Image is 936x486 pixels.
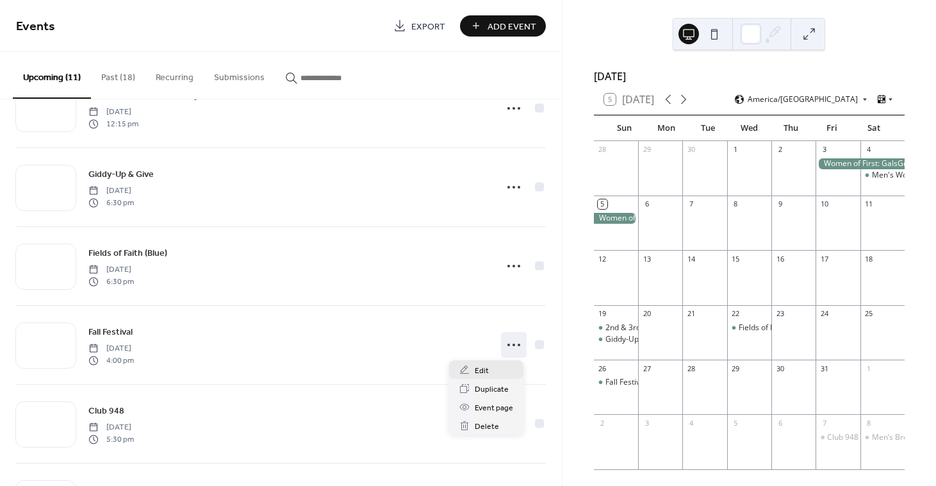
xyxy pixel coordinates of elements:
div: 1 [731,145,741,155]
span: 6:30 pm [88,276,134,287]
span: [DATE] [88,185,134,197]
div: 9 [775,199,785,209]
div: 11 [864,199,874,209]
div: 8 [731,199,741,209]
div: 10 [819,199,829,209]
div: 29 [731,364,741,373]
div: Tue [687,115,728,141]
div: Fields of Faith (Blue) [727,323,771,333]
div: 6 [642,199,652,209]
div: 3 [819,145,829,155]
div: 14 [686,254,696,264]
div: 19 [598,309,607,319]
a: Club 948 [88,403,124,418]
div: 16 [775,254,785,264]
div: 21 [686,309,696,319]
a: Fall Festival [88,324,133,339]
a: Giddy-Up & Give [88,167,154,181]
div: Club 948 [827,432,858,443]
div: Fall Festival [594,377,638,388]
a: Fields of Faith (Blue) [88,246,167,260]
span: Event page [475,401,513,415]
div: 5 [731,418,741,428]
div: 5 [598,199,607,209]
span: Fall Festival [88,326,133,339]
div: 23 [775,309,785,319]
span: Fields of Faith (Blue) [88,247,167,260]
div: 3 [642,418,652,428]
div: Giddy-Up & Give [594,334,638,345]
span: [DATE] [88,422,134,433]
span: Edit [475,364,489,378]
span: [DATE] [88,343,134,355]
div: Thu [770,115,812,141]
div: Men’s Breakfast with Special Guests Texans on Mission [860,432,905,443]
button: Past (18) [91,52,145,97]
div: 13 [642,254,652,264]
div: Giddy-Up & Give [605,334,664,345]
button: Recurring [145,52,204,97]
div: Fields of Faith (Blue) [739,323,810,333]
div: 22 [731,309,741,319]
div: Men's Work Day [860,170,905,181]
div: 15 [731,254,741,264]
button: Submissions [204,52,275,97]
button: Add Event [460,15,546,37]
div: Sat [853,115,894,141]
span: Duplicate [475,383,509,396]
div: 4 [864,145,874,155]
a: Export [384,15,455,37]
span: Events [16,14,55,39]
div: 30 [775,364,785,373]
div: 26 [598,364,607,373]
div: 24 [819,309,829,319]
span: Export [411,20,445,33]
span: 4:00 pm [88,355,134,366]
div: 6 [775,418,785,428]
div: 28 [598,145,607,155]
div: 12 [598,254,607,264]
div: 2 [598,418,607,428]
span: Add Event [488,20,536,33]
div: 1 [864,364,874,373]
div: 28 [686,364,696,373]
span: Club 948 [88,405,124,418]
div: Sun [604,115,646,141]
span: 5:30 pm [88,433,134,445]
div: 29 [642,145,652,155]
div: 8 [864,418,874,428]
div: [DATE] [594,69,905,84]
div: 25 [864,309,874,319]
div: Wed [728,115,770,141]
div: 18 [864,254,874,264]
button: Upcoming (11) [13,52,91,99]
div: 2 [775,145,785,155]
div: Women of First: GalsGetaway [816,158,905,169]
div: Fri [811,115,853,141]
div: 30 [686,145,696,155]
div: Club 948 [816,432,860,443]
div: 7 [686,199,696,209]
div: Mon [645,115,687,141]
div: 4 [686,418,696,428]
div: 27 [642,364,652,373]
span: [DATE] [88,264,134,276]
div: Men's Work Day [872,170,930,181]
span: Giddy-Up & Give [88,168,154,181]
div: 7 [819,418,829,428]
div: 20 [642,309,652,319]
span: [DATE] [88,106,138,118]
span: 6:30 pm [88,197,134,208]
span: America/[GEOGRAPHIC_DATA] [748,96,858,103]
span: 12:15 pm [88,118,138,130]
div: 2nd & 3rd Grade Pizza Party [594,323,638,333]
div: Fall Festival [605,377,646,388]
div: 31 [819,364,829,373]
div: 2nd & 3rd Grade Pizza Party [605,323,706,333]
div: Women of First: GalsGetaway [594,213,638,224]
span: Delete [475,420,499,433]
div: 17 [819,254,829,264]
